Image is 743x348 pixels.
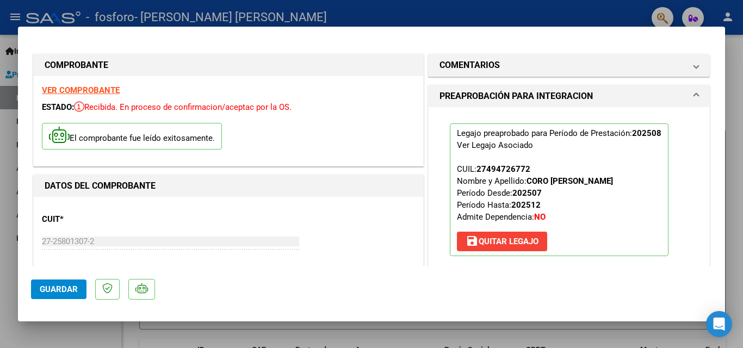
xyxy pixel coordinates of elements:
strong: 202507 [512,188,542,198]
span: Guardar [40,284,78,294]
mat-expansion-panel-header: PREAPROBACIÓN PARA INTEGRACION [429,85,709,107]
mat-icon: save [466,234,479,247]
mat-expansion-panel-header: COMENTARIOS [429,54,709,76]
a: VER COMPROBANTE [42,85,120,95]
button: Quitar Legajo [457,232,547,251]
strong: DATOS DEL COMPROBANTE [45,181,156,191]
strong: NO [534,212,546,222]
div: PREAPROBACIÓN PARA INTEGRACION [429,107,709,281]
span: ESTADO: [42,102,74,112]
p: Legajo preaprobado para Período de Prestación: [450,123,668,256]
strong: 202512 [511,200,541,210]
span: Quitar Legajo [466,237,538,246]
strong: COMPROBANTE [45,60,108,70]
div: 27494726772 [476,163,530,175]
p: CUIT [42,213,154,226]
p: El comprobante fue leído exitosamente. [42,123,222,150]
button: Guardar [31,279,86,299]
h1: COMENTARIOS [439,59,500,72]
span: Recibida. En proceso de confirmacion/aceptac por la OS. [74,102,292,112]
strong: CORO [PERSON_NAME] [527,176,613,186]
span: CUIL: Nombre y Apellido: Período Desde: Período Hasta: Admite Dependencia: [457,164,613,222]
div: Open Intercom Messenger [706,311,732,337]
h1: PREAPROBACIÓN PARA INTEGRACION [439,90,593,103]
strong: 202508 [632,128,661,138]
div: Ver Legajo Asociado [457,139,533,151]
